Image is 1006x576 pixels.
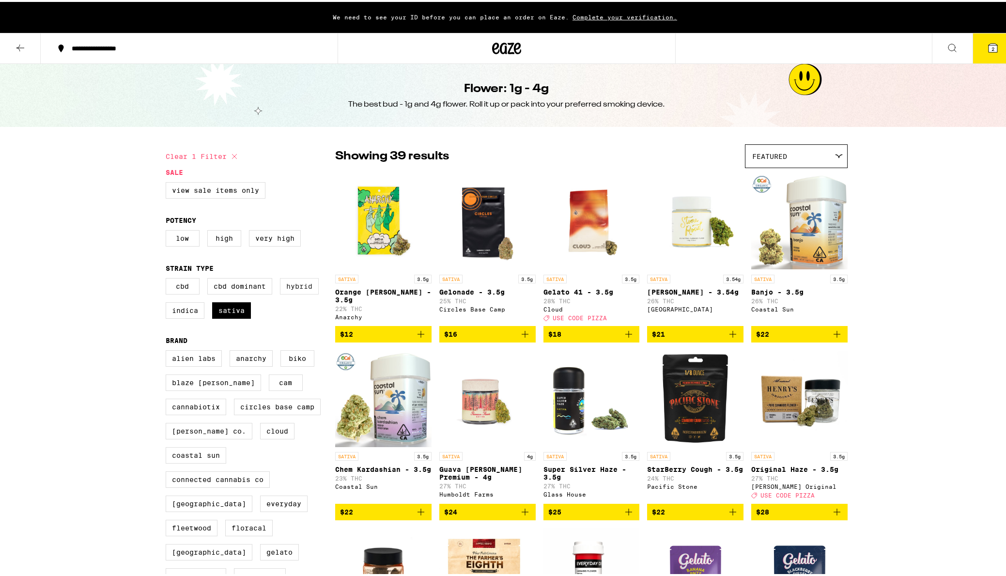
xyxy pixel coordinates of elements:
[439,450,463,459] p: SATIVA
[166,445,226,462] label: Coastal Sun
[335,348,432,501] a: Open page for Chem Kardashian - 3.5g from Coastal Sun
[333,12,569,18] span: We need to see your ID before you can place an order on Eaze.
[212,300,251,317] label: Sativa
[548,506,561,514] span: $25
[335,171,432,324] a: Open page for Orange Runtz - 3.5g from Anarchy
[166,300,204,317] label: Indica
[543,450,567,459] p: SATIVA
[647,348,743,445] img: Pacific Stone - StarBerry Cough - 3.5g
[751,304,848,311] div: Coastal Sun
[652,328,665,336] span: $21
[647,502,743,518] button: Add to bag
[548,328,561,336] span: $18
[751,502,848,518] button: Add to bag
[752,151,787,158] span: Featured
[751,286,848,294] p: Banjo - 3.5g
[166,542,252,559] label: [GEOGRAPHIC_DATA]
[622,450,639,459] p: 3.5g
[543,171,640,268] img: Cloud - Gelato 41 - 3.5g
[260,542,299,559] label: Gelato
[830,273,848,281] p: 3.5g
[439,348,536,501] a: Open page for Guava Mintz Premium - 4g from Humboldt Farms
[756,328,769,336] span: $22
[647,273,670,281] p: SATIVA
[166,373,261,389] label: Blaze [PERSON_NAME]
[444,328,457,336] span: $16
[751,450,774,459] p: SATIVA
[335,304,432,310] p: 22% THC
[751,473,848,480] p: 27% THC
[751,324,848,341] button: Add to bag
[225,518,273,534] label: FloraCal
[166,180,265,197] label: View Sale Items Only
[647,171,743,324] a: Open page for Lemon Jack - 3.54g from Stone Road
[543,296,640,302] p: 28% THC
[335,146,449,163] p: Showing 39 results
[756,506,769,514] span: $28
[569,12,681,18] span: Complete your verification.
[166,215,196,222] legend: Potency
[439,464,536,479] p: Guava [PERSON_NAME] Premium - 4g
[647,304,743,311] div: [GEOGRAPHIC_DATA]
[335,273,358,281] p: SATIVA
[335,450,358,459] p: SATIVA
[260,421,294,437] label: Cloud
[166,167,183,174] legend: Sale
[622,273,639,281] p: 3.5g
[647,464,743,471] p: StarBerry Cough - 3.5g
[335,286,432,302] p: Orange [PERSON_NAME] - 3.5g
[207,276,272,293] label: CBD Dominant
[166,397,226,413] label: Cannabiotix
[414,273,432,281] p: 3.5g
[340,328,353,336] span: $12
[543,502,640,518] button: Add to bag
[444,506,457,514] span: $24
[439,304,536,311] div: Circles Base Camp
[166,494,252,510] label: [GEOGRAPHIC_DATA]
[543,324,640,341] button: Add to bag
[751,171,848,324] a: Open page for Banjo - 3.5g from Coastal Sun
[340,506,353,514] span: $22
[166,276,200,293] label: CBD
[647,286,743,294] p: [PERSON_NAME] - 3.54g
[439,502,536,518] button: Add to bag
[335,348,432,445] img: Coastal Sun - Chem Kardashian - 3.5g
[464,79,549,95] h1: Flower: 1g - 4g
[543,348,640,445] img: Glass House - Super Silver Haze - 3.5g
[269,373,303,389] label: CAM
[166,263,214,270] legend: Strain Type
[166,348,222,365] label: Alien Labs
[335,502,432,518] button: Add to bag
[751,482,848,488] div: [PERSON_NAME] Original
[518,273,536,281] p: 3.5g
[166,421,252,437] label: [PERSON_NAME] Co.
[439,348,536,445] img: Humboldt Farms - Guava Mintz Premium - 4g
[751,296,848,302] p: 26% THC
[647,482,743,488] div: Pacific Stone
[543,481,640,487] p: 27% THC
[230,348,273,365] label: Anarchy
[335,473,432,480] p: 23% THC
[280,276,319,293] label: Hybrid
[207,228,241,245] label: High
[166,142,240,167] button: Clear 1 filter
[166,335,187,342] legend: Brand
[751,171,848,268] img: Coastal Sun - Banjo - 3.5g
[166,228,200,245] label: Low
[647,348,743,501] a: Open page for StarBerry Cough - 3.5g from Pacific Stone
[249,228,301,245] label: Very High
[234,397,321,413] label: Circles Base Camp
[335,312,432,318] div: Anarchy
[335,171,432,268] img: Anarchy - Orange Runtz - 3.5g
[543,171,640,324] a: Open page for Gelato 41 - 3.5g from Cloud
[260,494,308,510] label: Everyday
[751,464,848,471] p: Original Haze - 3.5g
[751,348,848,501] a: Open page for Original Haze - 3.5g from Henry's Original
[414,450,432,459] p: 3.5g
[524,450,536,459] p: 4g
[652,506,665,514] span: $22
[991,44,994,50] span: 2
[751,348,848,445] img: Henry's Original - Original Haze - 3.5g
[439,286,536,294] p: Gelonade - 3.5g
[543,286,640,294] p: Gelato 41 - 3.5g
